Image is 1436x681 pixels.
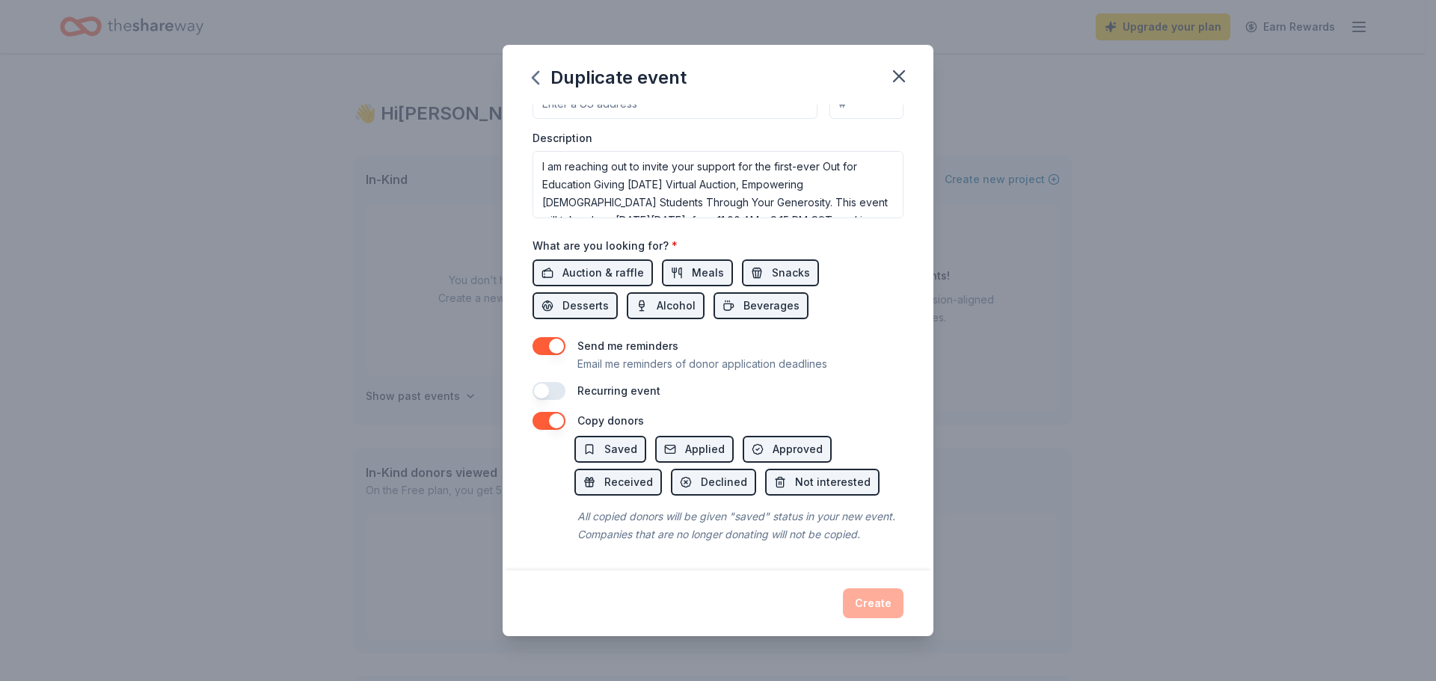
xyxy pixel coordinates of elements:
button: Declined [671,469,756,496]
span: Saved [604,440,637,458]
button: Snacks [742,259,819,286]
span: Applied [685,440,725,458]
span: Alcohol [657,297,696,315]
span: Beverages [743,297,800,315]
label: Recurring event [577,384,660,397]
label: What are you looking for? [533,238,678,253]
button: Meals [662,259,733,286]
label: Description [533,131,592,146]
p: Email me reminders of donor application deadlines [577,355,827,373]
span: Received [604,473,653,491]
button: Alcohol [627,292,705,319]
div: All copied donors will be given "saved" status in your new event. Companies that are no longer do... [574,505,903,546]
span: Auction & raffle [562,264,644,282]
span: Meals [692,264,724,282]
span: Snacks [772,264,810,282]
button: Saved [574,436,646,463]
div: Duplicate event [533,66,687,90]
label: Copy donors [577,414,644,427]
span: Approved [773,440,823,458]
button: Received [574,469,662,496]
button: Beverages [714,292,808,319]
button: Auction & raffle [533,259,653,286]
button: Applied [655,436,734,463]
span: Desserts [562,297,609,315]
textarea: I am reaching out to invite your support for the first-ever Out for Education Giving [DATE] Virtu... [533,151,903,218]
label: Send me reminders [577,339,678,352]
button: Approved [743,436,832,463]
button: Desserts [533,292,618,319]
span: Declined [701,473,747,491]
span: Not interested [795,473,871,491]
button: Not interested [765,469,880,496]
